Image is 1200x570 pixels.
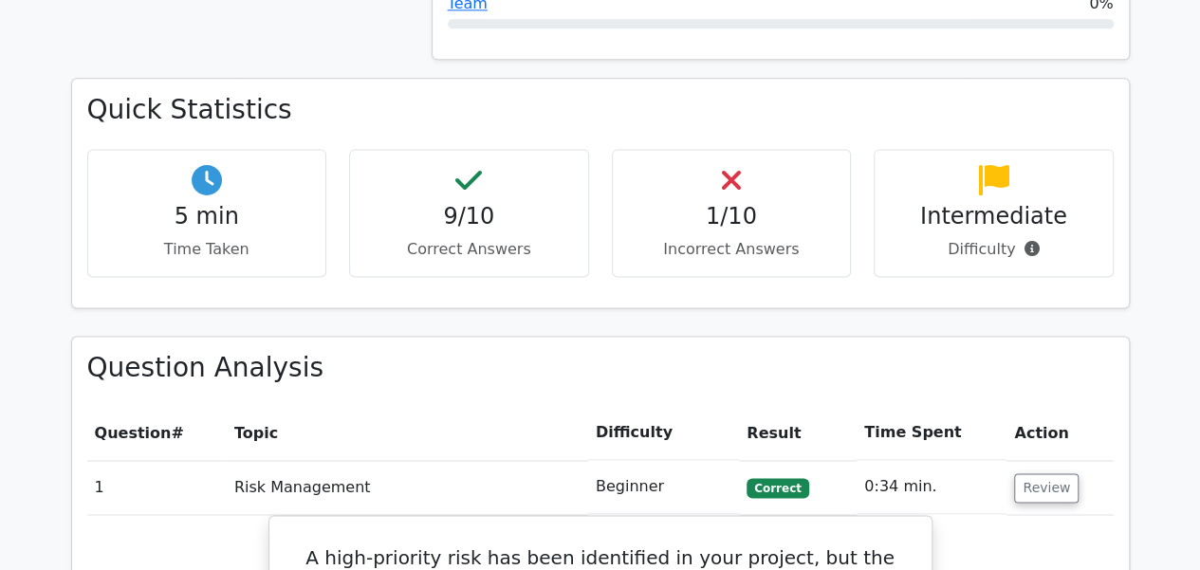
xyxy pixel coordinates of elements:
[628,203,836,230] h4: 1/10
[87,406,227,460] th: #
[227,460,588,514] td: Risk Management
[857,460,1006,514] td: 0:34 min.
[588,460,739,514] td: Beginner
[87,352,1114,384] h3: Question Analysis
[1006,406,1113,460] th: Action
[739,406,857,460] th: Result
[890,238,1098,261] p: Difficulty
[87,94,1114,126] h3: Quick Statistics
[95,424,172,442] span: Question
[365,203,573,230] h4: 9/10
[857,406,1006,460] th: Time Spent
[103,203,311,230] h4: 5 min
[87,460,227,514] td: 1
[628,238,836,261] p: Incorrect Answers
[227,406,588,460] th: Topic
[1014,473,1079,503] button: Review
[890,203,1098,230] h4: Intermediate
[365,238,573,261] p: Correct Answers
[588,406,739,460] th: Difficulty
[747,478,808,497] span: Correct
[103,238,311,261] p: Time Taken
